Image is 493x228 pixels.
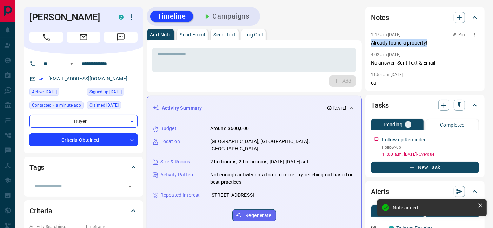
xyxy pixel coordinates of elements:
[160,158,191,166] p: Size & Rooms
[160,192,200,199] p: Repeated Interest
[232,209,276,221] button: Regenerate
[87,88,138,98] div: Mon May 01 2023
[153,102,356,115] div: Activity Summary[DATE]
[29,205,52,216] h2: Criteria
[29,101,84,111] div: Wed Aug 13 2025
[125,181,135,191] button: Open
[210,158,311,166] p: 2 bedrooms, 2 bathrooms, [DATE]-[DATE] sqft
[160,138,180,145] p: Location
[29,162,44,173] h2: Tags
[210,125,249,132] p: Around $600,000
[29,32,63,43] span: Call
[67,32,100,43] span: Email
[371,52,401,57] p: 4:02 am [DATE]
[371,12,389,23] h2: Notes
[32,88,57,95] span: Active [DATE]
[29,202,138,219] div: Criteria
[382,144,479,150] p: Follow-up
[371,100,389,111] h2: Tasks
[29,115,138,128] div: Buyer
[407,122,409,127] p: 1
[371,39,479,47] p: Already found a property!
[449,32,469,38] button: Pin
[244,32,263,37] p: Log Call
[384,122,402,127] p: Pending
[210,171,356,186] p: Not enough activity data to determine. Try reaching out based on best practices.
[440,122,465,127] p: Completed
[371,79,479,87] p: call
[89,102,119,109] span: Claimed [DATE]
[371,59,479,67] p: No answer- Sent Text & Email
[371,97,479,114] div: Tasks
[371,162,479,173] button: New Task
[150,11,193,22] button: Timeline
[87,101,138,111] div: Wed Jun 11 2025
[382,151,479,157] p: 11:00 a.m. [DATE] - Overdue
[160,125,176,132] p: Budget
[210,138,356,153] p: [GEOGRAPHIC_DATA], [GEOGRAPHIC_DATA], [GEOGRAPHIC_DATA]
[210,192,254,199] p: [STREET_ADDRESS]
[162,105,202,112] p: Activity Summary
[371,186,389,197] h2: Alerts
[119,15,124,20] div: condos.ca
[213,32,236,37] p: Send Text
[371,183,479,200] div: Alerts
[104,32,138,43] span: Message
[382,136,426,143] p: Follow up Reminder
[160,171,195,179] p: Activity Pattern
[180,32,205,37] p: Send Email
[67,60,76,68] button: Open
[39,76,44,81] svg: Email Verified
[48,76,128,81] a: [EMAIL_ADDRESS][DOMAIN_NAME]
[29,12,108,23] h1: [PERSON_NAME]
[393,205,475,210] div: Note added
[29,133,138,146] div: Criteria Obtained
[29,159,138,176] div: Tags
[371,32,401,37] p: 1:47 am [DATE]
[371,72,403,77] p: 11:55 am [DATE]
[333,105,346,112] p: [DATE]
[150,32,171,37] p: Add Note
[29,88,84,98] div: Tue Jun 10 2025
[196,11,257,22] button: Campaigns
[89,88,122,95] span: Signed up [DATE]
[371,9,479,26] div: Notes
[32,102,81,109] span: Contacted < a minute ago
